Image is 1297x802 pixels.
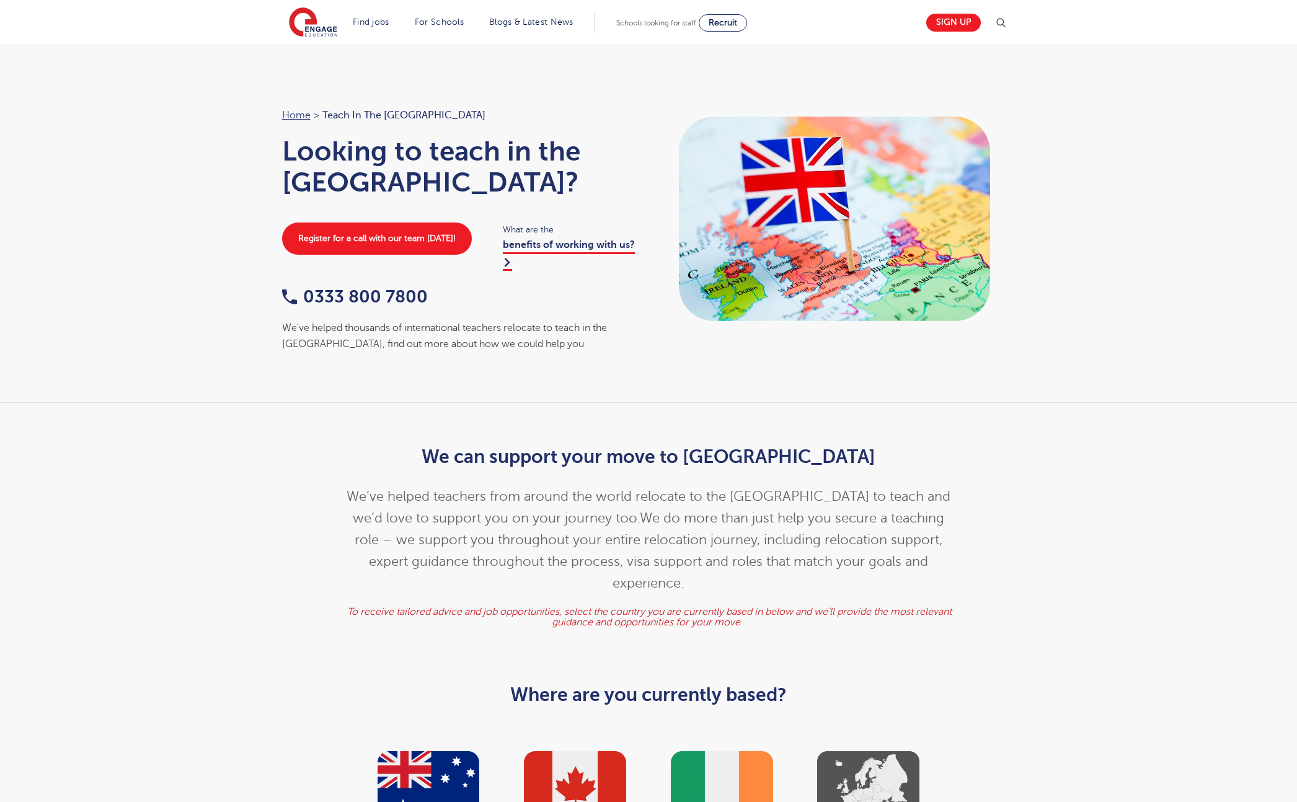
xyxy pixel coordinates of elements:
[742,617,745,628] span: .
[353,17,389,27] a: Find jobs
[345,684,953,705] h2: Where are you currently based?
[926,14,981,32] a: Sign up
[415,17,464,27] a: For Schools
[282,136,637,198] h1: Looking to teach in the [GEOGRAPHIC_DATA]?
[282,287,428,306] a: 0333 800 7800
[282,223,472,255] a: Register for a call with our team [DATE]!
[282,110,311,121] a: Home
[699,14,747,32] a: Recruit
[282,320,637,353] div: We've helped thousands of international teachers relocate to teach in the [GEOGRAPHIC_DATA], find...
[345,486,953,594] p: We’ve helped teachers from around the world relocate to the [GEOGRAPHIC_DATA] to teach and we’d l...
[282,107,637,123] nav: breadcrumb
[322,107,485,123] span: Teach in the [GEOGRAPHIC_DATA]
[289,7,337,38] img: Engage Education
[314,110,319,121] span: >
[616,19,696,27] span: Schools looking for staff
[489,17,573,27] a: Blogs & Latest News
[709,18,737,27] span: Recruit
[355,511,944,591] span: We do more than just help you secure a teaching role – we support you throughout your entire relo...
[503,239,635,270] a: benefits of working with us?
[347,606,952,628] span: To receive tailored advice and job opportunities, select the country you are currently based in b...
[503,223,636,237] span: What are the
[345,446,953,467] h2: We can support your move to [GEOGRAPHIC_DATA]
